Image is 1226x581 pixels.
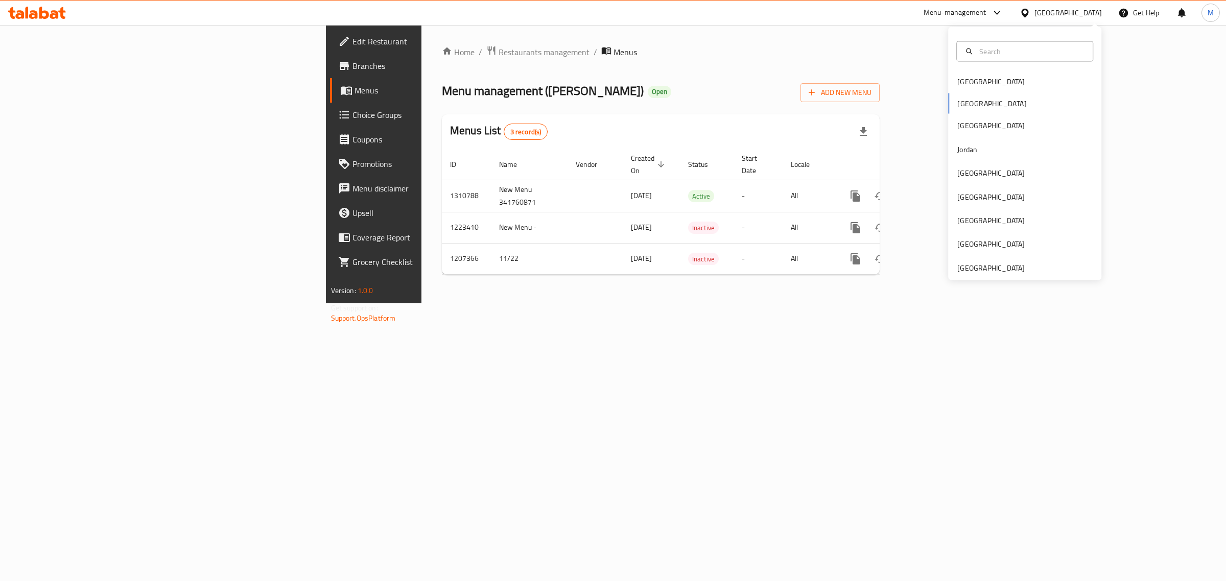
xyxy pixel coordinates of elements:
a: Coupons [330,127,531,152]
span: Version: [331,284,356,297]
span: Menu management ( [PERSON_NAME] ) [442,79,644,102]
span: Open [648,87,671,96]
th: Actions [835,149,950,180]
span: Name [499,158,530,171]
div: Jordan [957,143,977,155]
a: Edit Restaurant [330,29,531,54]
td: - [734,212,783,243]
span: [DATE] [631,252,652,265]
span: Coupons [352,133,523,146]
input: Search [975,45,1087,57]
a: Grocery Checklist [330,250,531,274]
span: M [1208,7,1214,18]
span: Grocery Checklist [352,256,523,268]
a: Menu disclaimer [330,176,531,201]
a: Branches [330,54,531,78]
span: ID [450,158,469,171]
button: Change Status [868,215,892,240]
span: Locale [791,158,823,171]
span: Promotions [352,158,523,170]
span: [DATE] [631,221,652,234]
li: / [594,46,597,58]
span: Branches [352,60,523,72]
a: Coverage Report [330,225,531,250]
span: Get support on: [331,301,378,314]
div: Open [648,86,671,98]
div: [GEOGRAPHIC_DATA] [957,191,1025,202]
span: Created On [631,152,668,177]
div: [GEOGRAPHIC_DATA] [1034,7,1102,18]
a: Support.OpsPlatform [331,311,396,325]
td: All [783,180,835,212]
span: Upsell [352,207,523,219]
span: Active [688,190,714,202]
nav: breadcrumb [442,45,880,59]
button: more [843,184,868,208]
div: [GEOGRAPHIC_DATA] [957,238,1025,250]
div: [GEOGRAPHIC_DATA] [957,120,1025,131]
span: Menu disclaimer [352,182,523,195]
button: Add New Menu [800,83,880,102]
a: Promotions [330,152,531,176]
td: All [783,243,835,274]
a: Menus [330,78,531,103]
div: [GEOGRAPHIC_DATA] [957,215,1025,226]
span: Edit Restaurant [352,35,523,47]
div: Menu-management [924,7,986,19]
button: Change Status [868,184,892,208]
span: Add New Menu [809,86,871,99]
button: Change Status [868,247,892,271]
a: Choice Groups [330,103,531,127]
td: - [734,180,783,212]
span: Status [688,158,721,171]
div: Total records count [504,124,548,140]
span: Inactive [688,253,719,265]
span: 1.0.0 [358,284,373,297]
a: Upsell [330,201,531,225]
span: Coverage Report [352,231,523,244]
td: All [783,212,835,243]
span: Vendor [576,158,610,171]
button: more [843,247,868,271]
span: Restaurants management [499,46,590,58]
a: Restaurants management [486,45,590,59]
span: Inactive [688,222,719,234]
span: 3 record(s) [504,127,548,137]
div: [GEOGRAPHIC_DATA] [957,167,1025,179]
span: Choice Groups [352,109,523,121]
div: [GEOGRAPHIC_DATA] [957,76,1025,87]
span: Start Date [742,152,770,177]
h2: Menus List [450,123,548,140]
div: [GEOGRAPHIC_DATA] [957,262,1025,273]
div: Active [688,190,714,202]
button: more [843,215,868,240]
td: - [734,243,783,274]
span: Menus [614,46,637,58]
span: Menus [355,84,523,96]
span: [DATE] [631,189,652,202]
div: Export file [851,119,876,144]
table: enhanced table [442,149,950,275]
